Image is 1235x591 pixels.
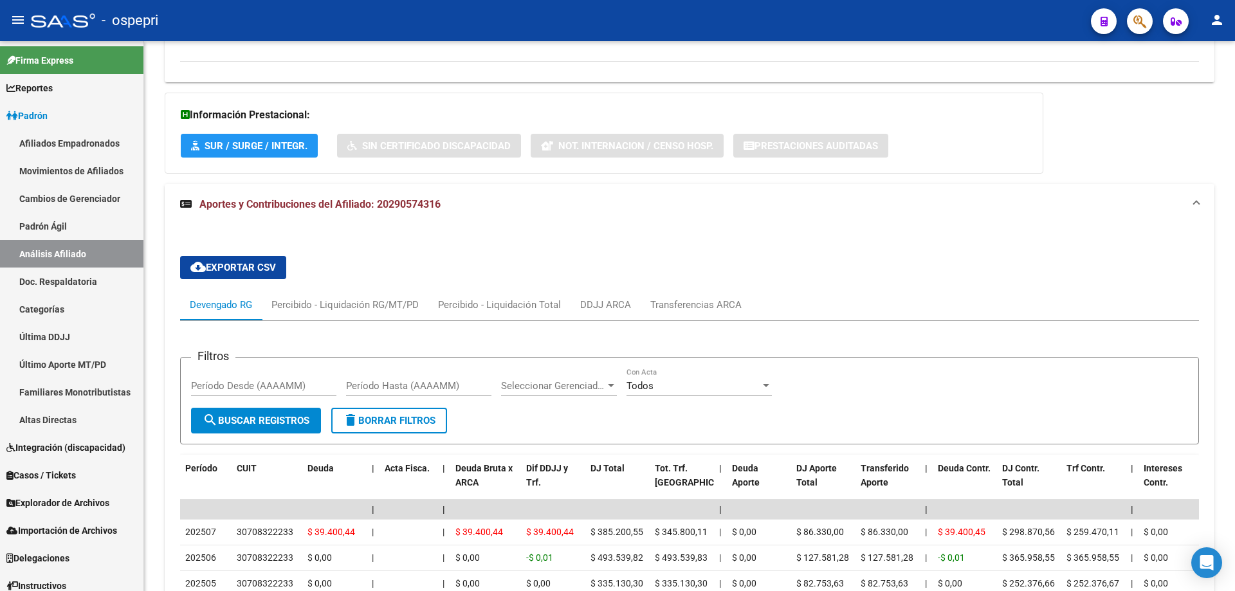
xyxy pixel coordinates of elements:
[190,262,276,273] span: Exportar CSV
[590,552,643,563] span: $ 493.539,82
[925,504,928,514] span: |
[443,552,444,563] span: |
[796,527,844,537] span: $ 86.330,00
[438,298,561,312] div: Percibido - Liquidación Total
[861,463,909,488] span: Transferido Aporte
[185,578,216,588] span: 202505
[732,552,756,563] span: $ 0,00
[1131,463,1133,473] span: |
[1002,578,1055,588] span: $ 252.376,66
[362,140,511,152] span: Sin Certificado Discapacidad
[203,412,218,428] mat-icon: search
[1131,527,1133,537] span: |
[237,525,293,540] div: 30708322233
[925,578,927,588] span: |
[302,455,367,511] datatable-header-cell: Deuda
[455,552,480,563] span: $ 0,00
[719,504,722,514] span: |
[232,455,302,511] datatable-header-cell: CUIT
[1131,552,1133,563] span: |
[855,455,920,511] datatable-header-cell: Transferido Aporte
[185,552,216,563] span: 202506
[443,504,445,514] span: |
[796,463,837,488] span: DJ Aporte Total
[714,455,727,511] datatable-header-cell: |
[455,463,513,488] span: Deuda Bruta x ARCA
[1066,578,1119,588] span: $ 252.376,67
[191,408,321,433] button: Buscar Registros
[372,463,374,473] span: |
[307,463,334,473] span: Deuda
[719,552,721,563] span: |
[526,527,574,537] span: $ 39.400,44
[791,455,855,511] datatable-header-cell: DJ Aporte Total
[650,298,742,312] div: Transferencias ARCA
[1209,12,1225,28] mat-icon: person
[10,12,26,28] mat-icon: menu
[203,415,309,426] span: Buscar Registros
[1126,455,1139,511] datatable-header-cell: |
[307,552,332,563] span: $ 0,00
[6,523,117,538] span: Importación de Archivos
[861,527,908,537] span: $ 86.330,00
[181,134,318,158] button: SUR / SURGE / INTEGR.
[526,578,551,588] span: $ 0,00
[337,134,521,158] button: Sin Certificado Discapacidad
[6,496,109,510] span: Explorador de Archivos
[1002,463,1039,488] span: DJ Contr. Total
[558,140,713,152] span: Not. Internacion / Censo Hosp.
[6,53,73,68] span: Firma Express
[861,552,913,563] span: $ 127.581,28
[590,463,625,473] span: DJ Total
[102,6,158,35] span: - ospepri
[755,140,878,152] span: Prestaciones Auditadas
[372,552,374,563] span: |
[372,527,374,537] span: |
[655,527,708,537] span: $ 345.800,11
[521,455,585,511] datatable-header-cell: Dif DDJJ y Trf.
[205,140,307,152] span: SUR / SURGE / INTEGR.
[925,552,927,563] span: |
[1061,455,1126,511] datatable-header-cell: Trf Contr.
[938,552,965,563] span: -$ 0,01
[997,455,1061,511] datatable-header-cell: DJ Contr. Total
[180,256,286,279] button: Exportar CSV
[719,578,721,588] span: |
[450,455,521,511] datatable-header-cell: Deuda Bruta x ARCA
[655,463,742,488] span: Tot. Trf. [GEOGRAPHIC_DATA]
[181,106,1027,124] h3: Información Prestacional:
[1002,552,1055,563] span: $ 365.958,55
[385,463,430,473] span: Acta Fisca.
[861,578,908,588] span: $ 82.753,63
[925,463,928,473] span: |
[367,455,380,511] datatable-header-cell: |
[1002,527,1055,537] span: $ 298.870,56
[190,298,252,312] div: Devengado RG
[437,455,450,511] datatable-header-cell: |
[526,463,568,488] span: Dif DDJJ y Trf.
[585,455,650,511] datatable-header-cell: DJ Total
[1144,578,1168,588] span: $ 0,00
[443,527,444,537] span: |
[727,455,791,511] datatable-header-cell: Deuda Aporte
[1139,455,1203,511] datatable-header-cell: Intereses Contr.
[655,552,708,563] span: $ 493.539,83
[443,578,444,588] span: |
[372,504,374,514] span: |
[190,259,206,275] mat-icon: cloud_download
[655,578,708,588] span: $ 335.130,30
[938,463,991,473] span: Deuda Contr.
[1066,463,1105,473] span: Trf Contr.
[501,380,605,392] span: Seleccionar Gerenciador
[925,527,927,537] span: |
[590,527,643,537] span: $ 385.200,55
[650,455,714,511] datatable-header-cell: Tot. Trf. Bruto
[732,527,756,537] span: $ 0,00
[307,527,355,537] span: $ 39.400,44
[165,184,1214,225] mat-expansion-panel-header: Aportes y Contribuciones del Afiliado: 20290574316
[531,134,724,158] button: Not. Internacion / Censo Hosp.
[1144,527,1168,537] span: $ 0,00
[443,463,445,473] span: |
[180,455,232,511] datatable-header-cell: Período
[1066,552,1119,563] span: $ 365.958,55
